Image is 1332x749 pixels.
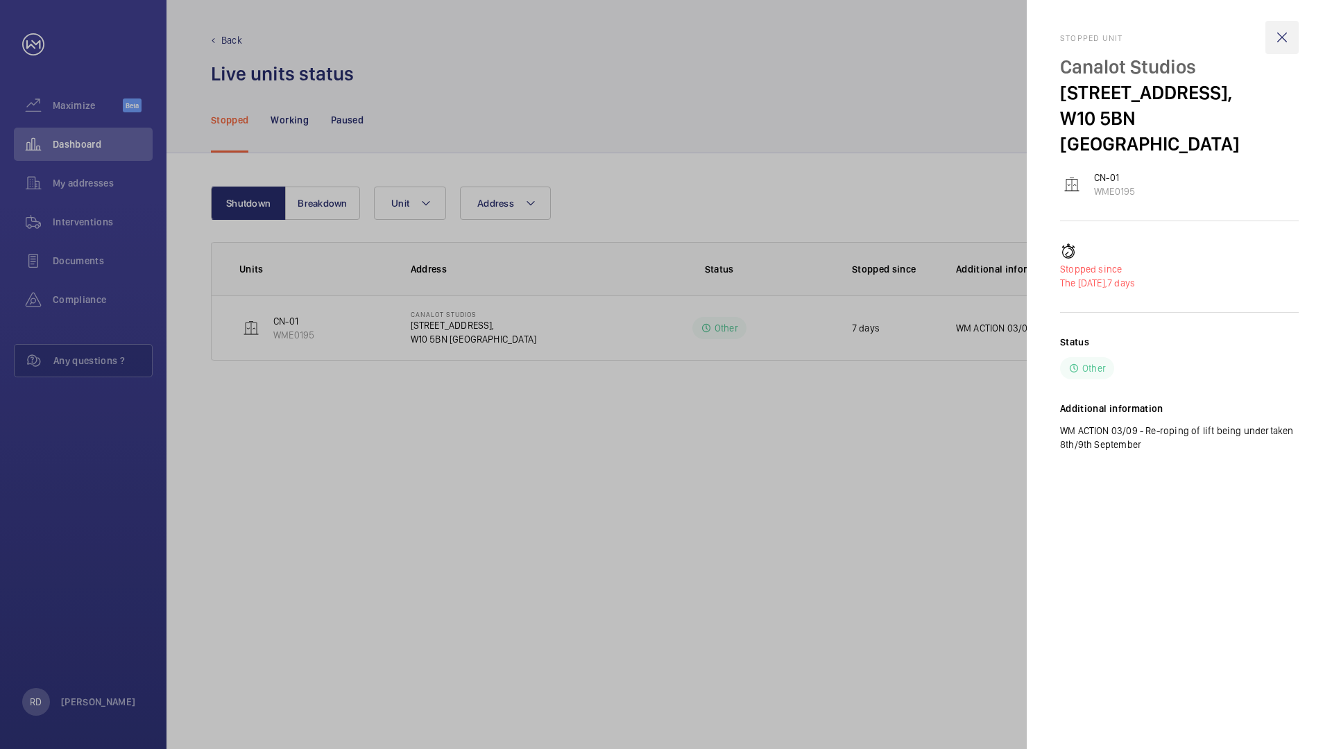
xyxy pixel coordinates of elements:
[1060,335,1089,349] h2: Status
[1094,171,1135,184] p: CN-01
[1060,262,1299,276] p: Stopped since
[1060,277,1107,289] span: The [DATE],
[1060,276,1299,290] p: 7 days
[1064,176,1080,193] img: elevator.svg
[1060,33,1299,43] h2: Stopped unit
[1060,402,1299,415] h2: Additional information
[1094,184,1135,198] p: WME0195
[1060,54,1299,80] p: Canalot Studios
[1082,361,1106,375] p: Other
[1060,80,1299,105] p: [STREET_ADDRESS],
[1060,105,1299,157] p: W10 5BN [GEOGRAPHIC_DATA]
[1060,424,1299,451] p: WM ACTION 03/09 - Re-roping of lift being undertaken 8th/9th September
